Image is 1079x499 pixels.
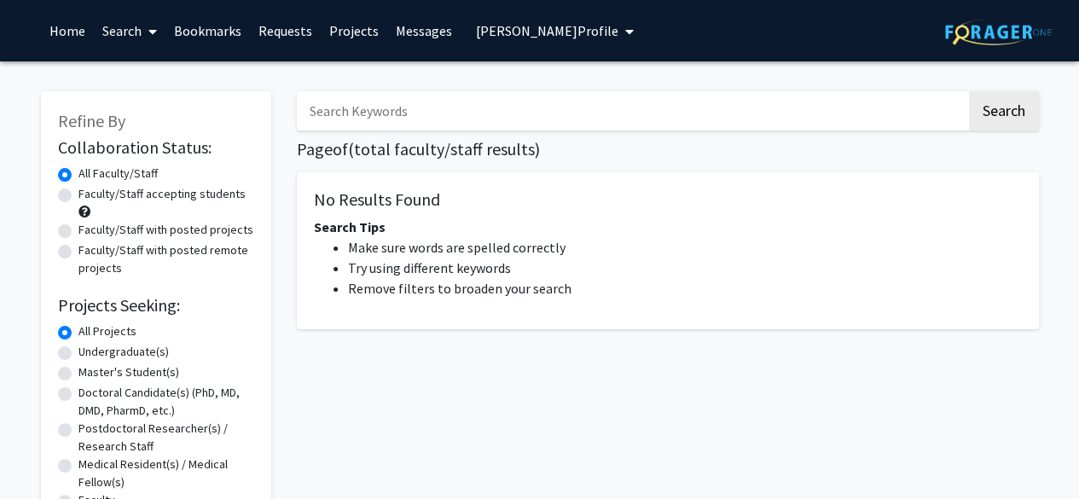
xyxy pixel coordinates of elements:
[476,22,618,39] span: [PERSON_NAME] Profile
[348,278,1022,299] li: Remove filters to broaden your search
[78,241,254,277] label: Faculty/Staff with posted remote projects
[78,343,169,361] label: Undergraduate(s)
[78,384,254,420] label: Doctoral Candidate(s) (PhD, MD, DMD, PharmD, etc.)
[314,218,386,235] span: Search Tips
[78,165,158,183] label: All Faculty/Staff
[78,185,246,203] label: Faculty/Staff accepting students
[969,91,1039,131] button: Search
[58,295,254,316] h2: Projects Seeking:
[78,420,254,455] label: Postdoctoral Researcher(s) / Research Staff
[78,363,179,381] label: Master's Student(s)
[314,189,1022,210] h5: No Results Found
[165,1,250,61] a: Bookmarks
[321,1,387,61] a: Projects
[78,455,254,491] label: Medical Resident(s) / Medical Fellow(s)
[58,110,125,131] span: Refine By
[297,346,1039,386] nav: Page navigation
[297,91,966,131] input: Search Keywords
[348,258,1022,278] li: Try using different keywords
[94,1,165,61] a: Search
[945,19,1052,45] img: ForagerOne Logo
[41,1,94,61] a: Home
[297,139,1039,160] h1: Page of ( total faculty/staff results)
[387,1,461,61] a: Messages
[58,137,254,158] h2: Collaboration Status:
[250,1,321,61] a: Requests
[348,237,1022,258] li: Make sure words are spelled correctly
[78,322,136,340] label: All Projects
[78,221,253,239] label: Faculty/Staff with posted projects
